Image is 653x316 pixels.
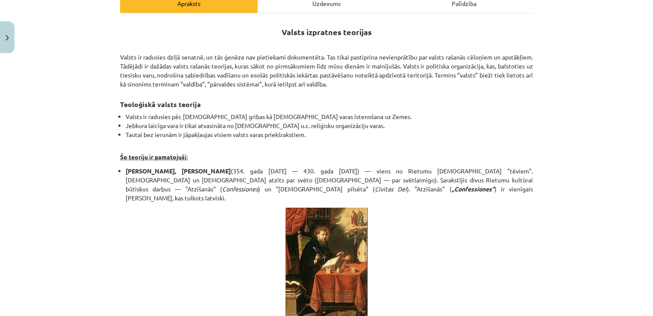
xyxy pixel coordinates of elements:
[120,100,201,109] strong: Teoloģiskā valsts teorija
[126,121,533,130] li: Jebkura laicīga vara ir tikai atvasināta no [DEMOGRAPHIC_DATA] u.c. reliģisku organizāciju varas.
[375,185,407,193] em: Civitas Dei
[6,35,9,41] img: icon-close-lesson-0947bae3869378f0d4975bcd49f059093ad1ed9edebbc8119c70593378902aed.svg
[126,167,533,203] p: (354. gada [DATE] — 430. gada [DATE]) — viens no Rietumu [DEMOGRAPHIC_DATA] "tēviem". [DEMOGRAPHI...
[186,153,188,161] u: :
[126,112,533,121] li: Valsts ir radusies pēc [DEMOGRAPHIC_DATA] gribas kā [DEMOGRAPHIC_DATA] varas īstenošana uz Zemes.
[222,185,258,193] em: Confessiones
[126,167,231,175] strong: [PERSON_NAME], [PERSON_NAME]
[282,27,372,37] strong: Valsts izpratnes teorijas
[452,185,494,193] em: „Confessiones”
[120,49,533,89] p: Valsts ir radusies dziļā senatnē, un tās ģenēze nav pietiekami dokumentēta. Tas tikai pastiprina ...
[126,130,533,139] li: Tautai bez ierunām ir jāpakļaujas visiem valsts varas priekšrakstiem.
[120,153,186,161] u: Šo teoriju ir pamatojuši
